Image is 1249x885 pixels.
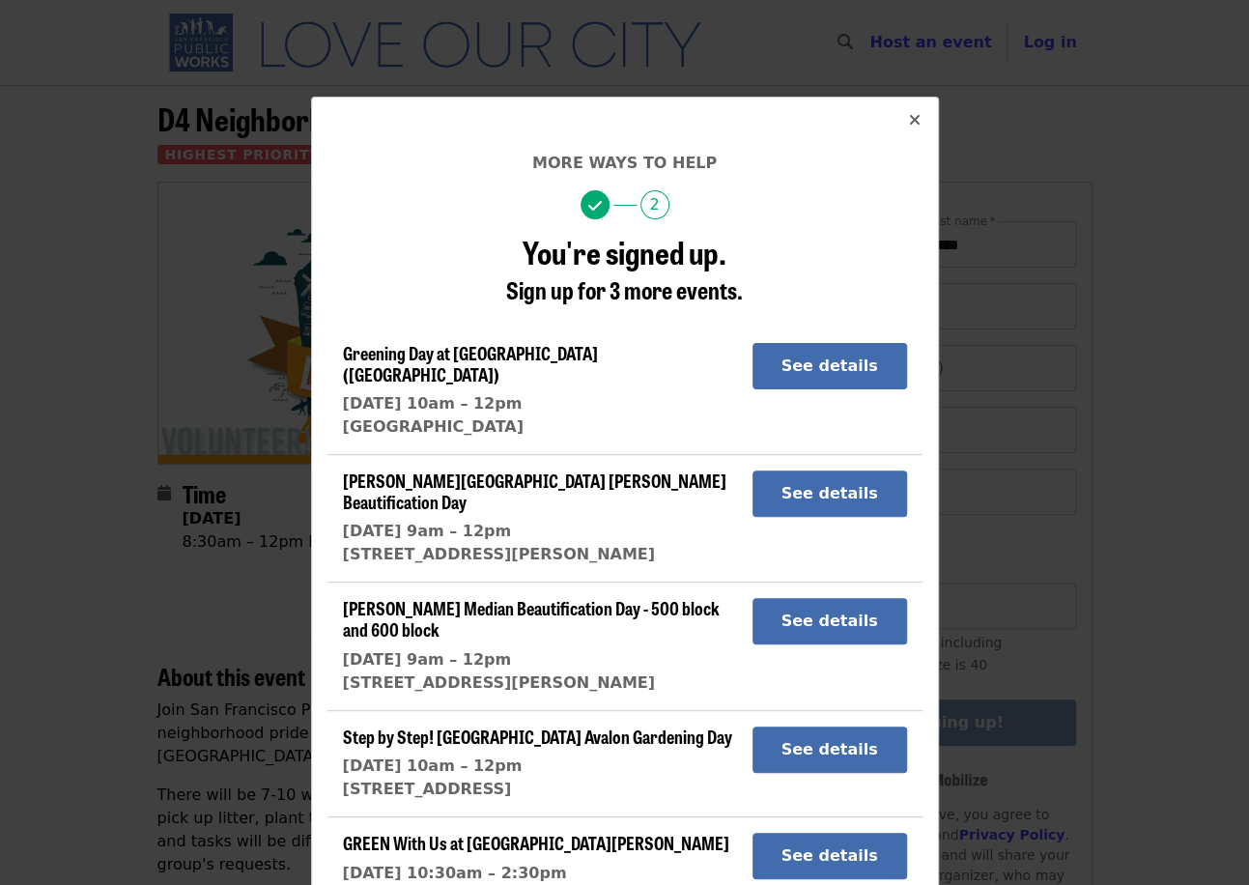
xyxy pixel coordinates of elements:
[752,598,907,644] button: See details
[343,415,737,439] div: [GEOGRAPHIC_DATA]
[343,830,729,855] span: GREEN With Us at [GEOGRAPHIC_DATA][PERSON_NAME]
[752,740,907,758] a: See details
[343,392,737,415] div: [DATE] 10am – 12pm
[588,197,602,215] i: check icon
[523,229,726,274] span: You're signed up.
[343,520,737,543] div: [DATE] 9am – 12pm
[909,111,921,129] i: times icon
[752,471,907,517] button: See details
[343,862,729,885] div: [DATE] 10:30am – 2:30pm
[892,98,938,144] button: Close
[343,671,737,695] div: [STREET_ADDRESS][PERSON_NAME]
[343,755,732,778] div: [DATE] 10am – 12pm
[343,598,737,694] a: [PERSON_NAME] Median Beautification Day - 500 block and 600 block[DATE] 9am – 12pm[STREET_ADDRESS...
[343,724,732,749] span: Step by Step! [GEOGRAPHIC_DATA] Avalon Gardening Day
[343,648,737,671] div: [DATE] 9am – 12pm
[752,846,907,865] a: See details
[343,343,737,439] a: Greening Day at [GEOGRAPHIC_DATA] ([GEOGRAPHIC_DATA])[DATE] 10am – 12pm[GEOGRAPHIC_DATA]
[532,154,717,172] span: More ways to help
[343,727,732,802] a: Step by Step! [GEOGRAPHIC_DATA] Avalon Gardening Day[DATE] 10am – 12pm[STREET_ADDRESS]
[752,833,907,879] button: See details
[343,778,732,801] div: [STREET_ADDRESS]
[343,471,737,566] a: [PERSON_NAME][GEOGRAPHIC_DATA] [PERSON_NAME] Beautification Day[DATE] 9am – 12pm[STREET_ADDRESS][...
[752,357,907,375] a: See details
[343,340,598,386] span: Greening Day at [GEOGRAPHIC_DATA] ([GEOGRAPHIC_DATA])
[343,595,720,642] span: [PERSON_NAME] Median Beautification Day - 500 block and 600 block
[752,484,907,502] a: See details
[506,272,743,306] span: Sign up for 3 more events.
[752,612,907,630] a: See details
[343,543,737,566] div: [STREET_ADDRESS][PERSON_NAME]
[343,468,726,514] span: [PERSON_NAME][GEOGRAPHIC_DATA] [PERSON_NAME] Beautification Day
[752,727,907,773] button: See details
[640,190,669,219] span: 2
[752,343,907,389] button: See details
